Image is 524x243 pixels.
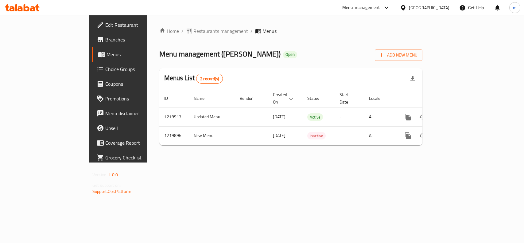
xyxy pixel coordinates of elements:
span: Menu disclaimer [105,110,172,117]
a: Choice Groups [92,62,177,76]
a: Coupons [92,76,177,91]
td: All [364,126,396,145]
div: Active [307,113,323,121]
span: Promotions [105,95,172,102]
span: [DATE] [273,113,285,121]
a: Promotions [92,91,177,106]
div: Export file [405,71,420,86]
span: Open [283,52,297,57]
a: Menus [92,47,177,62]
span: Menus [107,51,172,58]
span: ID [164,95,176,102]
button: more [401,110,415,124]
button: more [401,128,415,143]
a: Menu disclaimer [92,106,177,121]
div: Total records count [196,74,223,84]
span: Menus [262,27,277,35]
th: Actions [396,89,464,108]
div: Open [283,51,297,58]
span: Locale [369,95,388,102]
span: Upsell [105,124,172,132]
div: [GEOGRAPHIC_DATA] [409,4,449,11]
span: [DATE] [273,131,285,139]
span: Start Date [340,91,357,106]
span: Grocery Checklist [105,154,172,161]
span: Active [307,114,323,121]
span: Inactive [307,132,326,139]
button: Change Status [415,128,430,143]
nav: breadcrumb [159,27,422,35]
td: New Menu [189,126,235,145]
td: Updated Menu [189,108,235,126]
td: - [335,108,364,126]
a: Edit Restaurant [92,18,177,32]
span: Name [194,95,212,102]
span: Choice Groups [105,65,172,73]
span: Vendor [240,95,261,102]
span: Coupons [105,80,172,88]
a: Support.OpsPlatform [92,187,131,195]
span: 1.0.0 [108,171,118,179]
a: Restaurants management [186,27,248,35]
button: Add New Menu [375,49,422,61]
span: Menu management ( [PERSON_NAME] ) [159,47,281,61]
span: m [513,4,517,11]
span: Branches [105,36,172,43]
span: Get support on: [92,181,121,189]
span: Version: [92,171,107,179]
span: Edit Restaurant [105,21,172,29]
span: Status [307,95,327,102]
span: Created On [273,91,295,106]
button: Change Status [415,110,430,124]
a: Grocery Checklist [92,150,177,165]
li: / [250,27,253,35]
span: Restaurants management [193,27,248,35]
span: Add New Menu [380,51,417,59]
h2: Menus List [164,73,223,84]
td: All [364,108,396,126]
a: Coverage Report [92,135,177,150]
table: enhanced table [159,89,464,145]
div: Menu-management [342,4,380,11]
a: Upsell [92,121,177,135]
li: / [181,27,184,35]
td: - [335,126,364,145]
span: 2 record(s) [196,76,223,82]
a: Branches [92,32,177,47]
span: Coverage Report [105,139,172,147]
